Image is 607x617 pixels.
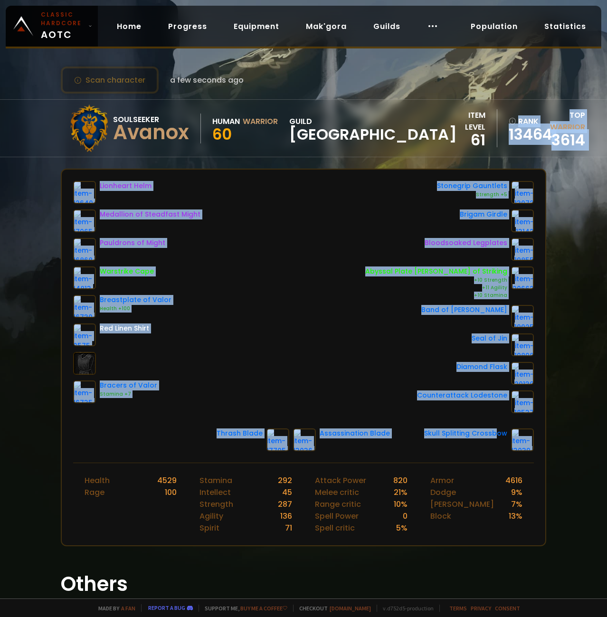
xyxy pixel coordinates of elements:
a: [DOMAIN_NAME] [330,605,371,612]
div: Bloodsoaked Legplates [425,238,507,248]
div: Strength [199,498,233,510]
img: item-20662 [511,266,534,289]
img: item-19925 [511,305,534,328]
div: Skull Splitting Crossbow [424,428,507,438]
img: item-20130 [511,362,534,385]
img: item-12640 [73,181,96,204]
div: +10 Strength [365,276,507,284]
img: item-16730 [73,295,96,318]
div: Warrior [243,115,278,127]
div: Attack Power [315,475,366,486]
div: +10 Stamina [365,292,507,299]
button: Scan character [61,66,159,94]
img: item-13039 [511,428,534,451]
div: Assassination Blade [320,428,390,438]
a: a fan [121,605,135,612]
small: Classic Hardcore [41,10,85,28]
img: item-17705 [266,428,289,451]
div: 9 % [511,486,522,498]
img: item-13142 [511,209,534,232]
div: [PERSON_NAME] [430,498,494,510]
img: item-19898 [511,333,534,356]
a: Progress [161,17,215,36]
img: item-19855 [511,238,534,261]
img: item-14813 [73,266,96,289]
div: 292 [278,475,292,486]
div: 287 [278,498,292,510]
span: [GEOGRAPHIC_DATA] [289,127,457,142]
a: 3614 [551,129,585,151]
div: Bracers of Valor [100,380,157,390]
a: Equipment [226,17,287,36]
span: Checkout [293,605,371,612]
div: Stamina [199,475,232,486]
div: Human [212,115,240,127]
div: Stonegrip Gauntlets [437,181,507,191]
a: Mak'gora [298,17,354,36]
div: 0 [403,510,408,522]
div: Breastplate of Valor [100,295,171,305]
div: 100 [165,486,177,498]
span: Warrior [550,122,585,133]
span: AOTC [41,10,85,42]
div: guild [289,115,457,142]
div: 21 % [394,486,408,498]
div: Spell critic [315,522,355,534]
span: a few seconds ago [170,74,244,86]
div: 5 % [396,522,408,534]
div: Lionheart Helm [100,181,152,191]
div: Block [430,510,451,522]
div: Intellect [199,486,231,498]
div: Soulseeker [113,114,189,125]
img: item-17065 [73,209,96,232]
div: Spirit [199,522,219,534]
span: v. d752d5 - production [377,605,434,612]
img: item-13072 [511,181,534,204]
img: item-13036 [293,428,316,451]
img: item-2575 [73,323,96,346]
div: Pauldrons of Might [100,238,165,248]
div: Melee critic [315,486,359,498]
div: 71 [285,522,292,534]
div: +11 Agility [365,284,507,292]
div: Health [85,475,110,486]
div: Thrash Blade [217,428,263,438]
span: 60 [212,123,232,145]
div: Diamond Flask [456,362,507,372]
img: item-16735 [73,380,96,403]
a: Classic HardcoreAOTC [6,6,98,47]
a: Buy me a coffee [240,605,287,612]
div: 4529 [157,475,177,486]
div: Warstrike Cape [100,266,154,276]
a: Home [109,17,149,36]
div: Top [547,109,585,133]
h1: Others [61,569,546,599]
div: rank [509,115,541,127]
div: Range critic [315,498,361,510]
div: Armor [430,475,454,486]
a: Statistics [537,17,594,36]
div: Health +100 [100,305,171,313]
div: Spell Power [315,510,359,522]
div: Red Linen Shirt [100,323,149,333]
div: 61 [457,133,486,147]
div: 10 % [394,498,408,510]
div: Seal of Jin [472,333,507,343]
div: Dodge [430,486,456,498]
div: Strength +5 [437,191,507,199]
div: 13 % [509,510,522,522]
div: Rage [85,486,104,498]
a: Privacy [471,605,491,612]
div: Medallion of Steadfast Might [100,209,200,219]
span: Made by [93,605,135,612]
span: Support me, [199,605,287,612]
div: Abyssal Plate [PERSON_NAME] of Striking [365,266,507,276]
div: Avanox [113,125,189,140]
div: Brigam Girdle [460,209,507,219]
a: Consent [495,605,520,612]
div: 136 [280,510,292,522]
a: Population [463,17,525,36]
div: 820 [393,475,408,486]
a: Terms [449,605,467,612]
div: 7 % [511,498,522,510]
